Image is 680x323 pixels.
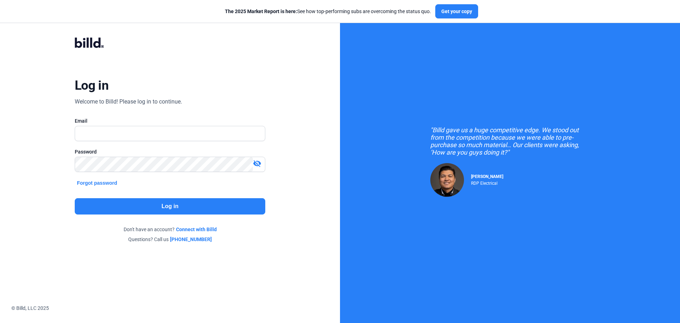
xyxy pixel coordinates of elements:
button: Log in [75,198,265,215]
span: [PERSON_NAME] [471,174,503,179]
div: "Billd gave us a huge competitive edge. We stood out from the competition because we were able to... [430,126,590,156]
div: See how top-performing subs are overcoming the status quo. [225,8,431,15]
button: Forgot password [75,179,119,187]
img: Raul Pacheco [430,163,464,197]
div: Questions? Call us [75,236,265,243]
a: Connect with Billd [176,226,217,233]
mat-icon: visibility_off [253,159,261,168]
div: Email [75,117,265,124]
div: Don't have an account? [75,226,265,233]
div: Log in [75,78,108,93]
span: The 2025 Market Report is here: [225,9,297,14]
a: [PHONE_NUMBER] [170,236,212,243]
div: Welcome to Billd! Please log in to continue. [75,98,182,106]
button: Get your copy [435,4,478,18]
div: Password [75,148,265,155]
div: RDP Electrical [471,179,503,186]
